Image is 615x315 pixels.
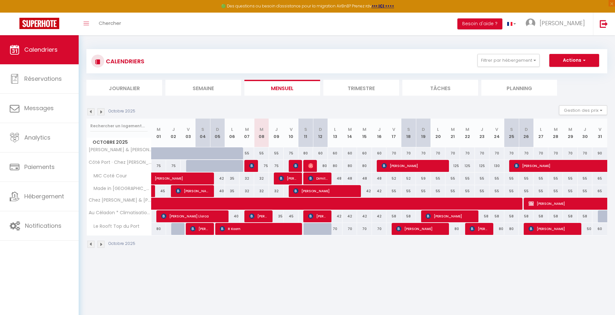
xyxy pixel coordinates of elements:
span: Messages [24,104,54,112]
div: 55 [475,173,489,184]
abbr: L [231,126,233,132]
div: 40 [225,210,240,222]
abbr: M [260,126,263,132]
abbr: J [275,126,278,132]
abbr: J [584,126,586,132]
div: 80 [445,223,460,235]
div: 70 [519,147,533,159]
div: 80 [313,160,328,172]
div: 32 [254,185,269,197]
div: 60 [342,147,357,159]
span: Réservations [24,75,62,83]
div: 70 [342,223,357,235]
div: 59 [416,173,430,184]
span: R Koorn [220,223,297,235]
th: 07 [240,119,254,147]
div: 58 [386,210,401,222]
div: 55 [445,185,460,197]
li: Semaine [165,80,241,96]
span: Made in [GEOGRAPHIC_DATA] [88,185,152,192]
div: 70 [386,147,401,159]
div: 55 [504,185,519,197]
div: 55 [578,173,592,184]
div: 42 [372,210,386,222]
div: 75 [166,160,181,172]
span: [PERSON_NAME] [426,210,474,222]
div: 40 [210,185,225,197]
abbr: M [451,126,455,132]
th: 05 [210,119,225,147]
abbr: S [510,126,513,132]
th: 15 [357,119,372,147]
div: 45 [151,185,166,197]
span: [PERSON_NAME] [249,210,269,222]
span: [PERSON_NAME] [293,160,298,172]
span: Octobre 2025 [87,138,151,147]
div: 55 [548,185,563,197]
div: 32 [240,173,254,184]
span: Côté Port · Chez [PERSON_NAME] & [PERSON_NAME] Port [88,160,152,165]
div: 55 [475,185,489,197]
abbr: D [319,126,322,132]
div: 70 [357,223,372,235]
div: 55 [548,173,563,184]
div: 75 [284,147,298,159]
div: 55 [431,173,445,184]
div: 55 [240,147,254,159]
button: Filtrer par hébergement [477,54,540,67]
div: 80 [298,147,313,159]
div: 32 [269,185,284,197]
div: 60 [592,223,607,235]
span: Dimitry tholon [308,172,328,184]
div: 55 [519,185,533,197]
div: 42 [342,210,357,222]
abbr: V [598,126,601,132]
span: Le Rooft Top du Port [88,223,141,230]
abbr: M [363,126,366,132]
div: 55 [431,185,445,197]
th: 09 [269,119,284,147]
div: 70 [460,147,475,159]
th: 03 [181,119,195,147]
th: 24 [489,119,504,147]
div: 70 [401,147,416,159]
div: 48 [372,173,386,184]
th: 31 [592,119,607,147]
th: 25 [504,119,519,147]
span: [PERSON_NAME] [155,169,214,181]
div: 58 [489,210,504,222]
span: [PERSON_NAME] Llorca [161,210,224,222]
div: 48 [328,173,342,184]
abbr: V [495,126,498,132]
a: [PERSON_NAME] [151,173,166,185]
div: 70 [489,147,504,159]
div: 55 [416,185,430,197]
div: 60 [357,147,372,159]
a: Chercher [94,13,126,35]
a: ... [PERSON_NAME] [521,13,593,35]
th: 13 [328,119,342,147]
span: [PERSON_NAME] & [PERSON_NAME] [88,147,152,152]
th: 29 [563,119,577,147]
th: 18 [401,119,416,147]
img: logout [600,20,608,28]
div: 55 [386,185,401,197]
div: 70 [475,147,489,159]
th: 11 [298,119,313,147]
th: 10 [284,119,298,147]
div: 45 [284,210,298,222]
div: 58 [475,210,489,222]
th: 02 [166,119,181,147]
div: 60 [313,147,328,159]
div: 80 [151,223,166,235]
div: 55 [401,185,416,197]
div: 42 [357,210,372,222]
div: 70 [533,147,548,159]
div: 55 [269,147,284,159]
abbr: D [525,126,528,132]
abbr: M [465,126,469,132]
div: 70 [504,147,519,159]
span: [PERSON_NAME] [308,210,328,222]
div: 55 [504,173,519,184]
div: 80 [489,223,504,235]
